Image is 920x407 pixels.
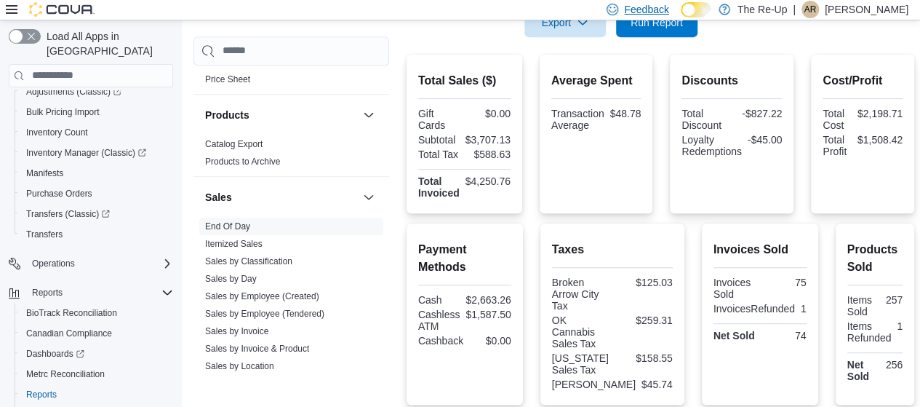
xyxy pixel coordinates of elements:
[20,144,173,162] span: Inventory Manager (Classic)
[205,74,250,84] a: Price Sheet
[205,256,292,267] span: Sales by Classification
[20,103,105,121] a: Bulk Pricing Import
[15,303,179,323] button: BioTrack Reconciliation
[610,108,641,119] div: $48.78
[713,277,757,300] div: Invoices Sold
[418,175,460,199] strong: Total Invoiced
[615,277,673,288] div: $125.03
[823,134,851,157] div: Total Profit
[552,277,609,312] div: Broken Arrow City Tax
[205,291,319,301] a: Sales by Employee (Created)
[20,124,94,141] a: Inventory Count
[193,71,389,94] div: Pricing
[26,147,146,159] span: Inventory Manager (Classic)
[552,315,609,349] div: OK Cannabis Sales Tax
[20,83,173,100] span: Adjustments (Classic)
[624,2,668,17] span: Feedback
[418,108,462,131] div: Gift Cards
[26,229,63,240] span: Transfers
[823,72,903,90] h2: Cost/Profit
[26,167,63,179] span: Manifests
[681,2,711,17] input: Dark Mode
[205,273,257,285] span: Sales by Day
[193,135,389,176] div: Products
[205,139,263,149] a: Catalog Export
[552,241,673,258] h2: Taxes
[418,309,460,332] div: Cashless ATM
[360,106,377,124] button: Products
[15,384,179,405] button: Reports
[20,205,116,223] a: Transfers (Classic)
[713,303,795,315] div: InvoicesRefunded
[20,83,127,100] a: Adjustments (Classic)
[825,1,908,18] p: [PERSON_NAME]
[15,204,179,224] a: Transfers (Classic)
[15,183,179,204] button: Purchase Orders
[681,72,782,90] h2: Discounts
[20,304,123,322] a: BioTrack Reconciliation
[469,335,511,347] div: $0.00
[737,1,787,18] p: The Re-Up
[20,365,173,383] span: Metrc Reconciliation
[205,326,268,336] a: Sales by Invoice
[205,239,263,249] a: Itemized Sales
[20,345,90,363] a: Dashboards
[360,189,377,206] button: Sales
[205,291,319,302] span: Sales by Employee (Created)
[763,330,807,341] div: 74
[32,258,75,269] span: Operations
[735,108,782,119] div: -$827.22
[20,226,68,243] a: Transfers
[20,226,173,243] span: Transfers
[801,303,807,315] div: 1
[205,344,309,354] a: Sales by Invoice & Product
[793,1,796,18] p: |
[418,294,460,306] div: Cash
[205,190,357,205] button: Sales
[847,359,869,382] strong: Net Sold
[801,1,819,18] div: Aaron Remington
[26,255,173,272] span: Operations
[205,221,250,232] a: End Of Day
[857,108,903,119] div: $2,198.71
[20,144,152,162] a: Inventory Manager (Classic)
[713,330,755,341] strong: Net Sold
[205,308,324,320] span: Sales by Employee (Tendered)
[20,103,173,121] span: Bulk Pricing Import
[26,328,112,339] span: Canadian Compliance
[20,165,69,182] a: Manifests
[897,320,903,332] div: 1
[205,360,274,372] span: Sales by Location
[15,224,179,245] button: Transfers
[681,17,681,18] span: Dark Mode
[20,365,111,383] a: Metrc Reconciliation
[878,294,903,306] div: 257
[551,108,604,131] div: Transaction Average
[20,165,173,182] span: Manifests
[804,1,817,18] span: AR
[26,307,117,319] span: BioTrack Reconciliation
[418,335,463,347] div: Cashback
[20,325,173,342] span: Canadian Compliance
[205,238,263,250] span: Itemized Sales
[205,274,257,284] a: Sales by Day
[20,185,98,202] a: Purchase Orders
[15,323,179,344] button: Canadian Compliance
[205,221,250,232] span: End Of Day
[524,8,606,37] button: Export
[847,241,903,276] h2: Products Sold
[20,205,173,223] span: Transfers (Classic)
[205,74,250,85] span: Price Sheet
[205,157,280,167] a: Products to Archive
[26,348,84,360] span: Dashboards
[26,255,81,272] button: Operations
[15,163,179,183] button: Manifests
[20,386,63,403] a: Reports
[15,344,179,364] a: Dashboards
[26,188,92,199] span: Purchase Orders
[418,72,511,90] h2: Total Sales ($)
[465,134,511,146] div: $3,707.13
[205,108,357,122] button: Products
